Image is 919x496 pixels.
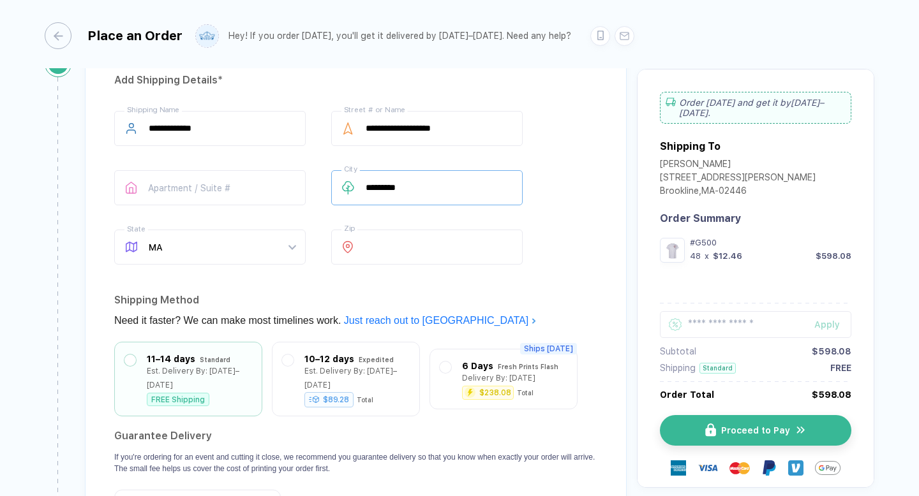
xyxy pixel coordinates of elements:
[357,396,373,404] div: Total
[114,426,597,446] h2: Guarantee Delivery
[114,310,597,331] div: Need it faster? We can make most timelines work.
[690,238,851,247] div: #G500
[816,251,851,261] div: $598.08
[795,424,807,436] img: icon
[729,458,750,478] img: master-card
[498,360,558,374] div: Fresh Prints Flash
[815,455,841,481] img: GPay
[304,364,410,392] div: Est. Delivery By: [DATE]–[DATE]
[440,359,567,399] div: 6 Days Fresh Prints FlashDelivery By: [DATE]$238.08Total
[124,352,252,406] div: 11–14 days StandardEst. Delivery By: [DATE]–[DATE]FREE Shipping
[196,25,218,47] img: user profile
[660,186,816,199] div: Brookline , MA - 02446
[304,392,354,407] div: $89.28
[660,390,714,400] div: Order Total
[788,460,803,476] img: Venmo
[660,415,851,446] button: iconProceed to Payicon
[147,364,252,392] div: Est. Delivery By: [DATE]–[DATE]
[705,423,716,437] img: icon
[812,346,851,356] div: $598.08
[798,311,851,338] button: Apply
[87,28,183,43] div: Place an Order
[282,352,410,406] div: 10–12 days ExpeditedEst. Delivery By: [DATE]–[DATE]$89.28Total
[721,425,790,435] span: Proceed to Pay
[147,352,195,366] div: 11–14 days
[114,70,597,91] div: Add Shipping Details
[660,363,696,373] div: Shipping
[359,353,394,367] div: Expedited
[660,159,816,172] div: [PERSON_NAME]
[114,290,597,310] div: Shipping Method
[149,230,295,264] span: MA
[520,343,577,354] span: Ships [DATE]
[660,212,851,224] div: Order Summary
[698,458,718,478] img: visa
[713,251,742,261] div: $12.46
[703,251,710,261] div: x
[344,315,537,326] a: Just reach out to [GEOGRAPHIC_DATA]
[660,346,696,356] div: Subtotal
[660,140,721,152] div: Shipping To
[663,241,682,259] img: 1859ffad-90a4-47e8-afc5-1393ca3676f8_nt_front_1758505825236.jpg
[147,393,209,406] div: FREE Shipping
[812,390,851,400] div: $598.08
[699,363,736,374] div: Standard
[761,460,777,476] img: Paypal
[114,451,597,474] p: If you're ordering for an event and cutting it close, we recommend you guarantee delivery so that...
[660,172,816,186] div: [STREET_ADDRESS][PERSON_NAME]
[830,363,851,373] div: FREE
[200,353,230,367] div: Standard
[304,352,354,366] div: 10–12 days
[814,319,851,330] div: Apply
[660,92,851,124] div: Order [DATE] and get it by [DATE]–[DATE] .
[462,359,493,373] div: 6 Days
[671,460,686,476] img: express
[228,31,571,41] div: Hey! If you order [DATE], you'll get it delivered by [DATE]–[DATE]. Need any help?
[690,251,701,261] div: 48
[479,389,511,397] div: $238.08
[462,371,535,385] div: Delivery By: [DATE]
[517,389,534,397] div: Total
